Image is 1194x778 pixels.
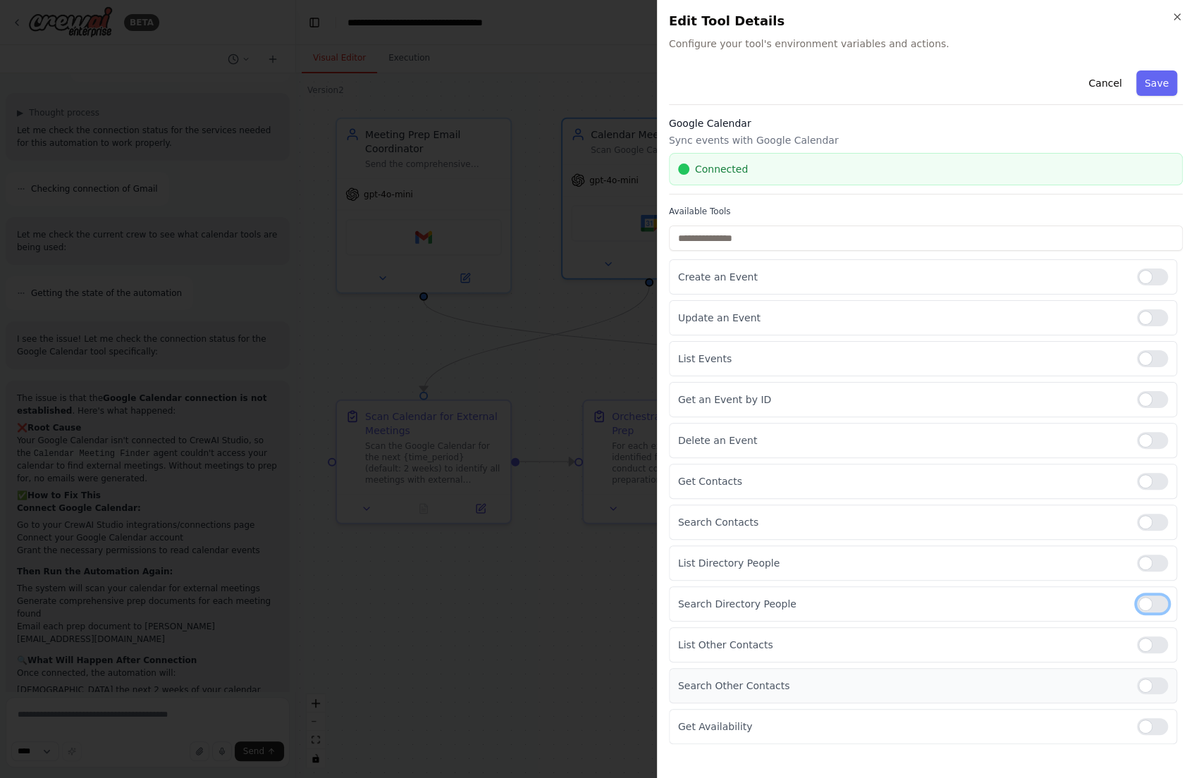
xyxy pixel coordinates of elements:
p: Get Availability [678,720,1126,734]
p: Create an Event [678,270,1126,284]
p: List Directory People [678,556,1126,570]
p: Get Contacts [678,474,1126,488]
p: List Other Contacts [678,638,1126,652]
button: Save [1136,70,1177,96]
p: Search Contacts [678,515,1126,529]
h3: Google Calendar [669,116,1183,130]
h2: Edit Tool Details [669,11,1183,31]
span: Connected [695,162,748,176]
p: Search Other Contacts [678,679,1126,693]
p: Search Directory People [678,597,1126,611]
p: Update an Event [678,311,1126,325]
p: List Events [678,352,1126,366]
button: Cancel [1080,70,1130,96]
span: Configure your tool's environment variables and actions. [669,37,1183,51]
p: Delete an Event [678,433,1126,447]
p: Get an Event by ID [678,393,1126,407]
label: Available Tools [669,206,1183,217]
p: Sync events with Google Calendar [669,133,1183,147]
